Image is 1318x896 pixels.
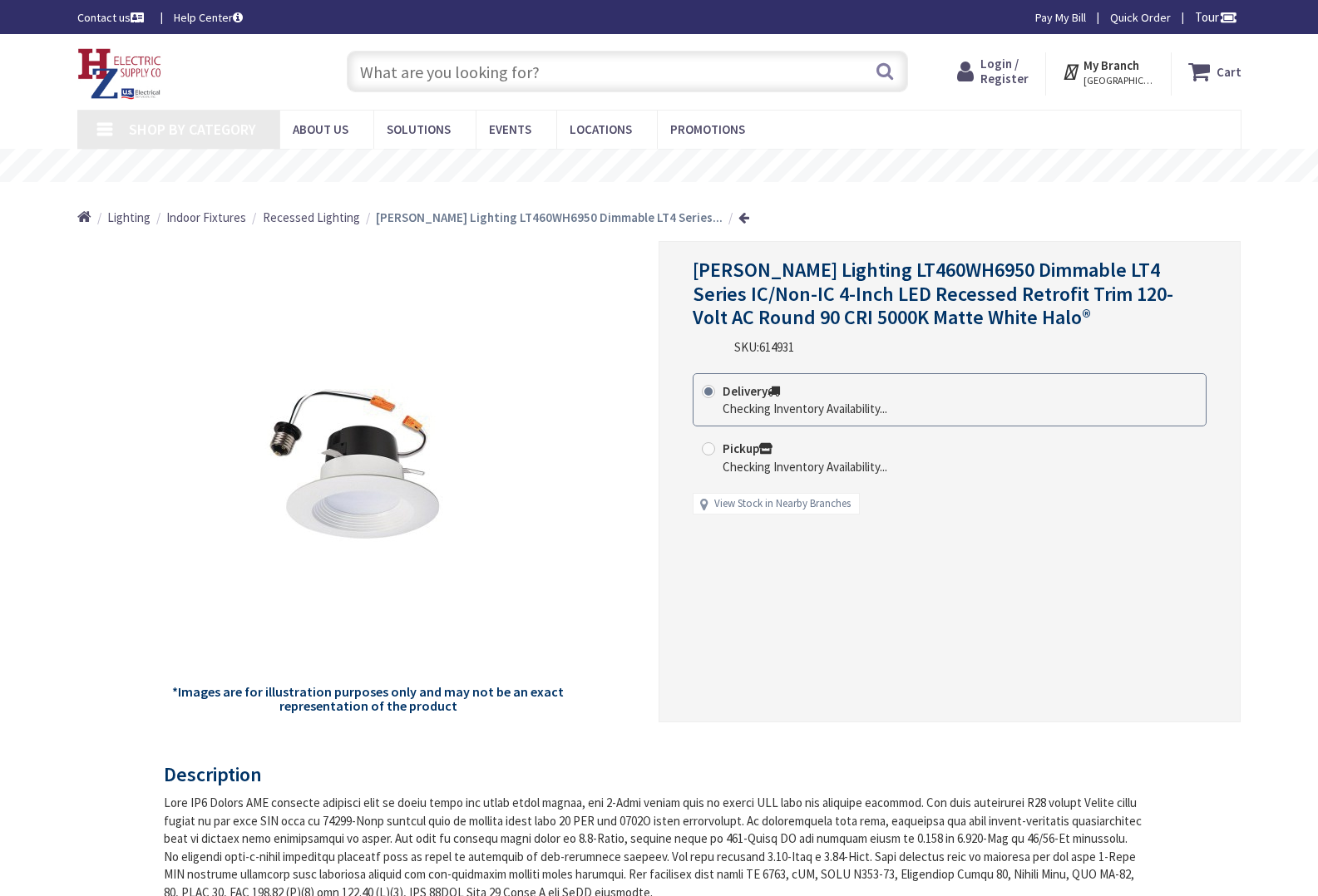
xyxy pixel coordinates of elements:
[387,121,451,137] span: Solutions
[174,9,243,26] a: Help Center
[1084,57,1139,73] strong: My Branch
[166,209,246,226] a: Indoor Fixtures
[263,209,360,226] a: Recessed Lighting
[77,9,147,26] a: Contact us
[164,764,1143,785] h3: Description
[570,121,632,137] span: Locations
[347,51,908,92] input: What are you looking for?
[957,57,1029,86] a: Login / Register
[759,339,794,355] span: 614931
[1084,74,1154,87] span: [GEOGRAPHIC_DATA], [GEOGRAPHIC_DATA]
[513,157,808,175] rs-layer: Free Same Day Pickup at 8 Locations
[723,441,773,456] strong: Pickup
[1217,57,1241,86] strong: Cart
[1110,9,1171,26] a: Quick Order
[1195,9,1237,25] span: Tour
[670,121,745,137] span: Promotions
[734,338,794,356] div: SKU:
[263,209,360,225] span: Recessed Lighting
[77,48,162,100] img: HZ Electric Supply
[723,458,887,475] div: Checking Inventory Availability...
[1188,57,1241,86] a: Cart
[489,121,531,137] span: Events
[1062,57,1154,86] div: My Branch [GEOGRAPHIC_DATA], [GEOGRAPHIC_DATA]
[293,121,348,137] span: About Us
[107,209,151,225] span: Lighting
[129,120,256,139] span: Shop By Category
[723,400,887,417] div: Checking Inventory Availability...
[1035,9,1086,26] a: Pay My Bill
[693,257,1173,331] span: [PERSON_NAME] Lighting LT460WH6950 Dimmable LT4 Series IC/Non-IC 4-Inch LED Recessed Retrofit Tri...
[376,209,723,225] strong: [PERSON_NAME] Lighting LT460WH6950 Dimmable LT4 Series...
[166,209,246,225] span: Indoor Fixtures
[714,496,851,512] a: View Stock in Nearby Branches
[170,685,566,714] h5: *Images are for illustration purposes only and may not be an exact representation of the product
[244,349,493,598] img: Cooper Lighting LT460WH6950 Dimmable LT4 Series IC/Non-IC 4-Inch LED Recessed Retrofit Trim 120-V...
[107,209,151,226] a: Lighting
[980,56,1029,86] span: Login / Register
[723,383,780,399] strong: Delivery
